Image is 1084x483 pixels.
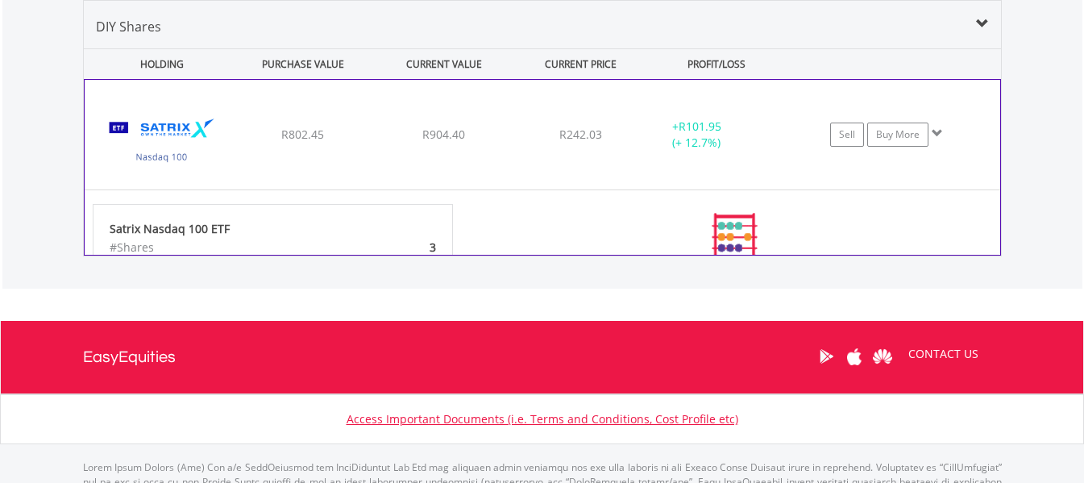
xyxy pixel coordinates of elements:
[841,331,869,381] a: Apple
[331,237,448,258] div: 3
[867,123,928,147] a: Buy More
[347,411,738,427] a: Access Important Documents (i.e. Terms and Conditions, Cost Profile etc)
[281,127,324,142] span: R802.45
[98,237,331,258] div: #Shares
[812,331,841,381] a: Google Play
[897,331,990,377] a: CONTACT US
[110,221,437,237] div: Satrix Nasdaq 100 ETF
[376,49,513,79] div: CURRENT VALUE
[83,321,176,393] a: EasyEquities
[648,49,786,79] div: PROFIT/LOSS
[422,127,465,142] span: R904.40
[559,127,602,142] span: R242.03
[85,49,231,79] div: HOLDING
[830,123,864,147] a: Sell
[93,100,231,185] img: TFSA.STXNDQ.png
[96,18,161,35] span: DIY Shares
[679,119,721,134] span: R101.95
[636,119,757,151] div: + (+ 12.7%)
[235,49,372,79] div: PURCHASE VALUE
[516,49,644,79] div: CURRENT PRICE
[869,331,897,381] a: Huawei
